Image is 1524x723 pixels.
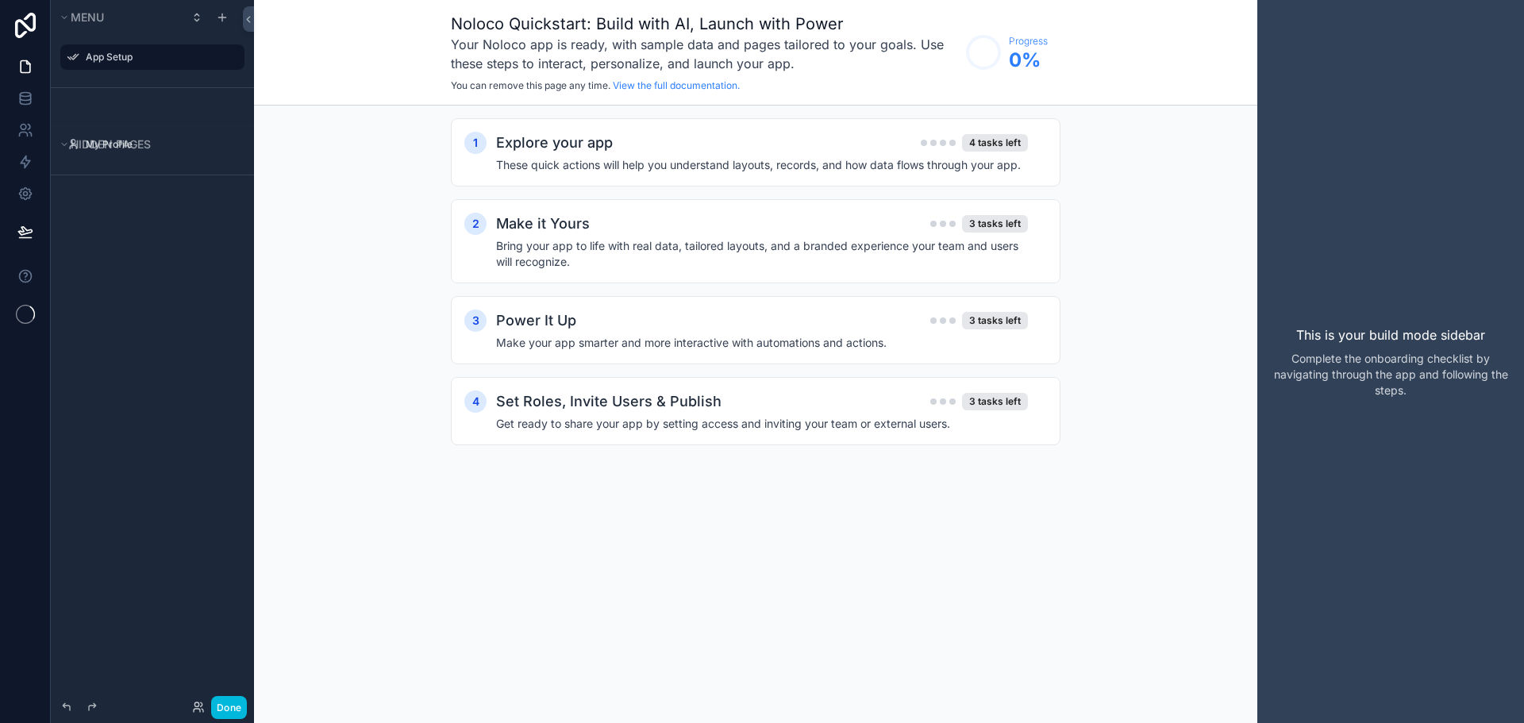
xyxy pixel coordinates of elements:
[451,79,610,91] span: You can remove this page any time.
[613,79,740,91] a: View the full documentation.
[57,6,181,29] button: Menu
[1009,35,1048,48] span: Progress
[86,138,235,151] label: My Profile
[1270,351,1511,398] p: Complete the onboarding checklist by navigating through the app and following the steps.
[1009,48,1048,73] span: 0 %
[1296,325,1485,344] p: This is your build mode sidebar
[451,35,958,73] h3: Your Noloco app is ready, with sample data and pages tailored to your goals. Use these steps to i...
[71,10,104,24] span: Menu
[86,51,235,63] label: App Setup
[451,13,958,35] h1: Noloco Quickstart: Build with AI, Launch with Power
[57,133,238,156] button: Hidden pages
[211,696,247,719] button: Done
